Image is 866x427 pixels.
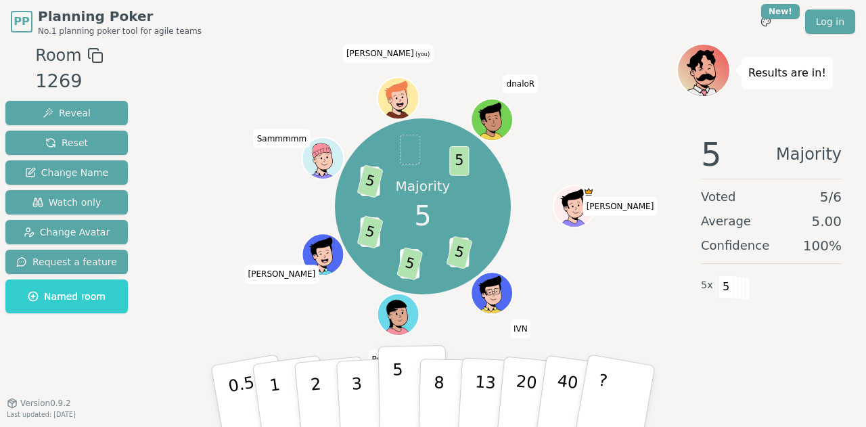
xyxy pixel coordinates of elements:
span: 5 [357,215,383,249]
span: PP [14,14,29,30]
a: Log in [805,9,855,34]
button: Reset [5,131,128,155]
span: 5 [719,275,734,298]
span: Watch only [32,196,101,209]
span: 5 [414,196,431,236]
span: Click to change your name [343,44,433,63]
span: Majority [776,138,842,171]
span: Last updated: [DATE] [7,411,76,418]
button: Watch only [5,190,128,215]
button: Named room [5,279,128,313]
p: Results are in! [748,64,826,83]
span: 5.00 [811,212,842,231]
button: Version0.9.2 [7,398,71,409]
button: Change Avatar [5,220,128,244]
span: Click to change your name [503,74,539,93]
span: Click to change your name [245,265,319,284]
span: Reveal [43,106,91,120]
span: James is the host [583,187,593,197]
span: Click to change your name [510,319,531,338]
span: 5 [446,235,472,269]
span: Confidence [701,236,769,255]
div: 1269 [35,68,103,95]
p: Majority [396,177,451,196]
span: Named room [28,290,106,303]
button: Request a feature [5,250,128,274]
span: Room [35,43,81,68]
span: Change Name [25,166,108,179]
span: Voted [701,187,736,206]
span: No.1 planning poker tool for agile teams [38,26,202,37]
span: Version 0.9.2 [20,398,71,409]
span: Click to change your name [254,129,310,148]
span: 5 [357,164,383,198]
span: Click to change your name [583,197,658,216]
span: 100 % [803,236,842,255]
span: 5 [396,247,423,281]
span: Request a feature [16,255,117,269]
button: Reveal [5,101,128,125]
span: Planning Poker [38,7,202,26]
span: 5 x [701,278,713,293]
div: New! [761,4,800,19]
span: (you) [414,51,430,58]
span: Reset [45,136,88,150]
button: Click to change your avatar [379,78,418,118]
span: 5 [701,138,722,171]
span: Average [701,212,751,231]
span: 5 [449,146,469,176]
button: Change Name [5,160,128,185]
button: New! [754,9,778,34]
a: PPPlanning PokerNo.1 planning poker tool for agile teams [11,7,202,37]
span: Change Avatar [24,225,110,239]
span: 5 / 6 [820,187,842,206]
